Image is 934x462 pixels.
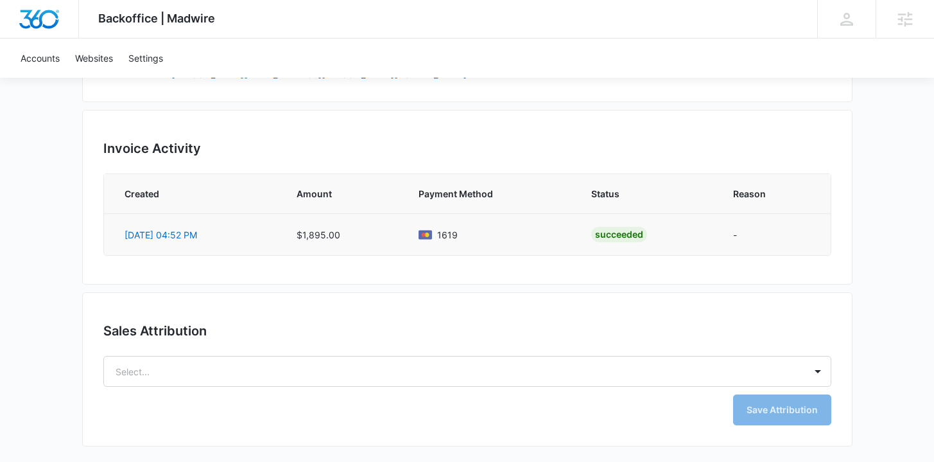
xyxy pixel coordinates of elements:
[419,187,560,200] span: Payment Method
[125,187,266,200] span: Created
[103,321,831,341] h2: Sales Attribution
[591,227,647,242] div: Succeeded
[281,213,403,255] td: $1,895.00
[125,229,197,240] a: [DATE] 04:52 PM
[718,213,830,255] td: -
[297,187,388,200] span: Amount
[103,139,831,158] h2: Invoice Activity
[13,39,67,78] a: Accounts
[591,187,702,200] span: Status
[67,39,121,78] a: Websites
[98,12,215,25] span: Backoffice | Madwire
[733,187,809,200] span: Reason
[121,39,171,78] a: Settings
[437,228,458,242] span: Mastercard ending with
